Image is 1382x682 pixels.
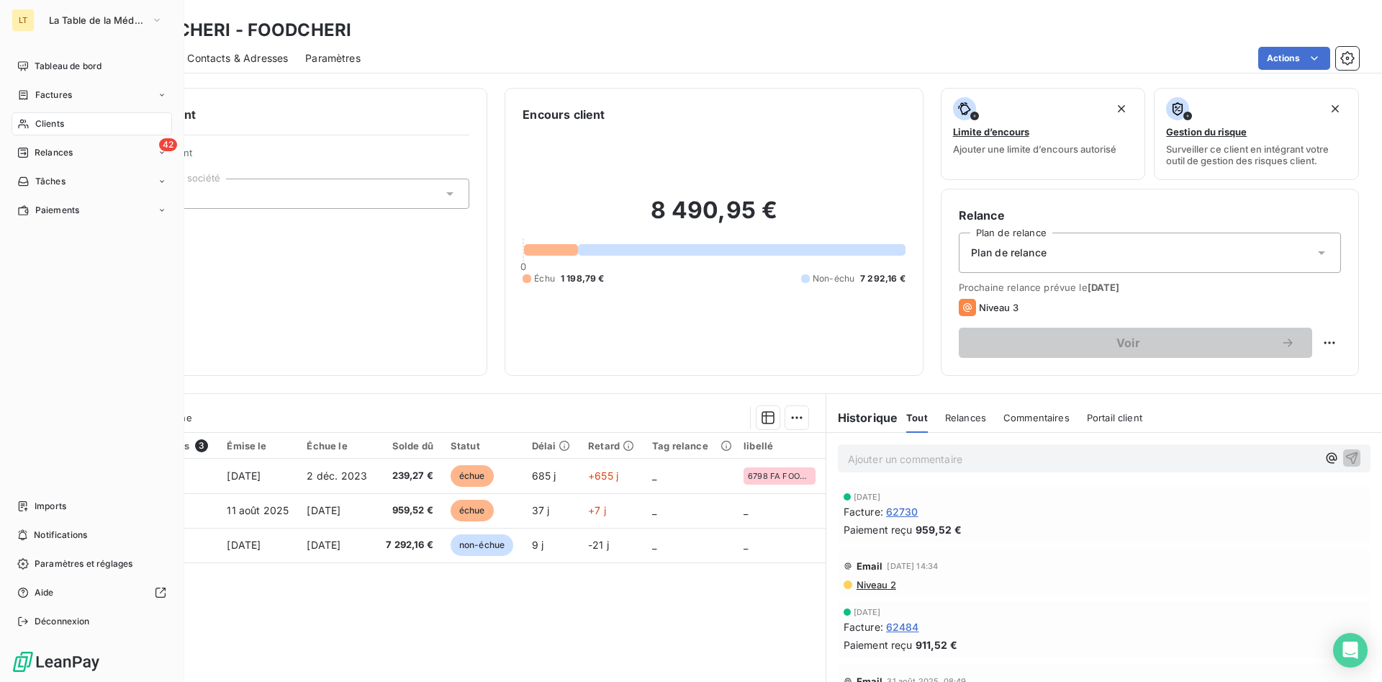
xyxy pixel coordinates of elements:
span: Contacts & Adresses [187,51,288,66]
div: Délai [532,440,572,452]
span: 959,52 € [385,503,433,518]
span: 7 292,16 € [385,538,433,552]
span: Paramètres et réglages [35,557,132,570]
span: Tableau de bord [35,60,101,73]
span: _ [652,504,656,516]
span: Tout [906,412,928,423]
button: Actions [1258,47,1330,70]
span: Email [857,560,883,572]
span: 37 j [532,504,550,516]
div: LT [12,9,35,32]
button: Limite d’encoursAjouter une limite d’encours autorisé [941,88,1146,180]
span: 42 [159,138,177,151]
span: La Table de la Méditerranée [49,14,145,26]
span: Limite d’encours [953,126,1029,138]
span: Plan de relance [971,246,1047,260]
a: Aide [12,581,172,604]
div: Émise le [227,440,289,452]
span: Paramètres [305,51,361,66]
div: Solde dû [385,440,433,452]
span: [DATE] [227,470,261,482]
span: échue [451,500,494,521]
span: [DATE] [854,608,881,616]
span: Voir [976,337,1281,349]
span: 685 j [532,470,556,482]
span: _ [744,539,748,551]
span: Relances [945,412,986,423]
span: Niveau 3 [979,302,1019,313]
h6: Informations client [87,106,469,123]
span: 0 [520,261,526,272]
span: Échu [534,272,555,285]
span: Aide [35,586,54,599]
span: Portail client [1087,412,1142,423]
span: [DATE] [1088,282,1120,293]
span: 2 déc. 2023 [307,470,367,482]
span: Paiement reçu [844,637,913,652]
span: 7 292,16 € [860,272,905,285]
span: Prochaine relance prévue le [959,282,1341,293]
button: Voir [959,328,1312,358]
h6: Relance [959,207,1341,224]
span: Gestion du risque [1166,126,1247,138]
span: Déconnexion [35,615,90,628]
span: Commentaires [1003,412,1070,423]
span: Propriétés Client [116,147,469,167]
span: Facture : [844,504,883,519]
span: -21 j [588,539,609,551]
span: Paiements [35,204,79,217]
span: Relances [35,146,73,159]
span: Facture : [844,619,883,634]
h3: FOODCHERI - FOODCHERI [127,17,351,43]
div: Statut [451,440,515,452]
span: 62484 [886,619,919,634]
div: Échue le [307,440,368,452]
span: Tâches [35,175,66,188]
img: Logo LeanPay [12,650,101,673]
span: 239,27 € [385,469,433,483]
button: Gestion du risqueSurveiller ce client en intégrant votre outil de gestion des risques client. [1154,88,1359,180]
span: _ [744,504,748,516]
span: 1 198,79 € [561,272,605,285]
span: [DATE] [854,493,881,501]
span: échue [451,465,494,487]
span: 911,52 € [916,637,957,652]
span: [DATE] [227,539,261,551]
span: +7 j [588,504,606,516]
span: 9 j [532,539,543,551]
span: Surveiller ce client en intégrant votre outil de gestion des risques client. [1166,143,1347,166]
span: [DATE] [307,539,340,551]
div: libellé [744,440,817,452]
span: Paiement reçu [844,522,913,537]
span: Imports [35,500,66,513]
span: 3 [195,439,208,452]
h6: Encours client [523,106,605,123]
span: _ [652,470,656,482]
span: Non-échu [813,272,854,285]
div: Retard [588,440,635,452]
span: 6798 FA FOODCHERI [748,472,811,480]
span: 959,52 € [916,522,962,537]
span: [DATE] 14:34 [887,562,938,570]
h6: Historique [826,409,898,426]
span: +655 j [588,470,618,482]
span: 11 août 2025 [227,504,289,516]
span: _ [652,539,656,551]
div: Open Intercom Messenger [1333,633,1368,668]
h2: 8 490,95 € [523,196,905,239]
span: Notifications [34,529,87,542]
span: [DATE] [307,504,340,516]
span: Ajouter une limite d’encours autorisé [953,143,1116,155]
span: non-échue [451,534,513,556]
span: Factures [35,89,72,102]
span: Niveau 2 [855,579,896,591]
div: Tag relance [652,440,726,452]
span: Clients [35,117,64,130]
span: 62730 [886,504,918,519]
